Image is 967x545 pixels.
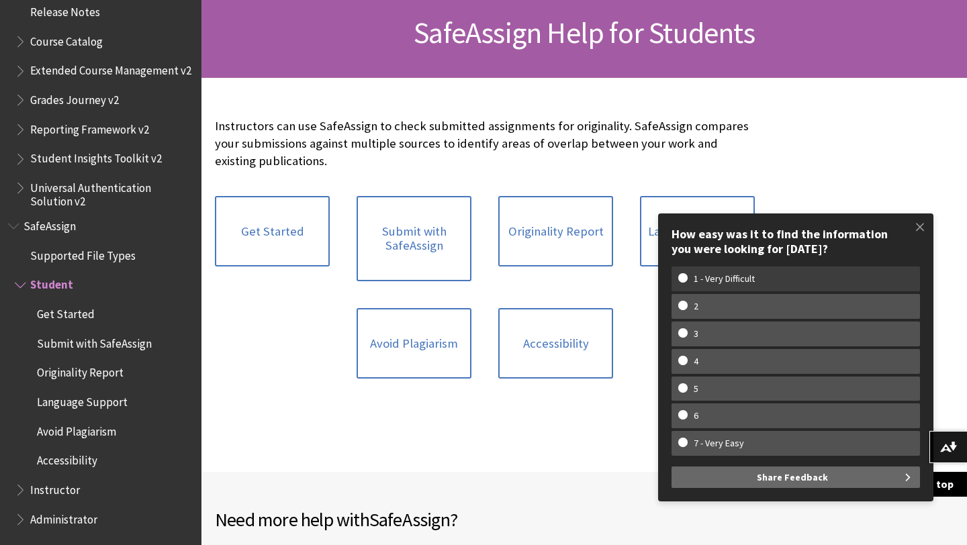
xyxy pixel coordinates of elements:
[8,215,193,530] nav: Book outline for Blackboard SafeAssign
[37,362,124,380] span: Originality Report
[672,227,920,256] div: How easy was it to find the information you were looking for [DATE]?
[30,508,97,526] span: Administrator
[414,14,755,51] span: SafeAssign Help for Students
[498,196,613,267] a: Originality Report
[37,391,128,409] span: Language Support
[30,479,80,497] span: Instructor
[640,196,755,267] a: Language Support
[678,273,770,285] w-span: 1 - Very Difficult
[215,505,584,534] h2: Need more help with ?
[30,274,73,292] span: Student
[498,308,613,379] a: Accessibility
[30,1,100,19] span: Release Notes
[678,356,714,367] w-span: 4
[678,301,714,312] w-span: 2
[215,196,330,267] a: Get Started
[30,118,149,136] span: Reporting Framework v2
[37,303,95,321] span: Get Started
[30,60,191,78] span: Extended Course Management v2
[678,438,759,449] w-span: 7 - Very Easy
[672,466,920,488] button: Share Feedback
[30,30,103,48] span: Course Catalog
[215,117,755,170] p: Instructors can use SafeAssign to check submitted assignments for originality. SafeAssign compare...
[30,89,119,107] span: Grades Journey v2
[757,466,828,488] span: Share Feedback
[678,410,714,422] w-span: 6
[37,450,97,468] span: Accessibility
[37,420,116,438] span: Avoid Plagiarism
[30,177,192,208] span: Universal Authentication Solution v2
[24,215,76,233] span: SafeAssign
[678,383,714,395] w-span: 5
[357,308,471,379] a: Avoid Plagiarism
[357,196,471,281] a: Submit with SafeAssign
[37,332,152,350] span: Submit with SafeAssign
[678,328,714,340] w-span: 3
[369,507,450,532] span: SafeAssign
[30,244,136,262] span: Supported File Types
[30,148,162,166] span: Student Insights Toolkit v2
